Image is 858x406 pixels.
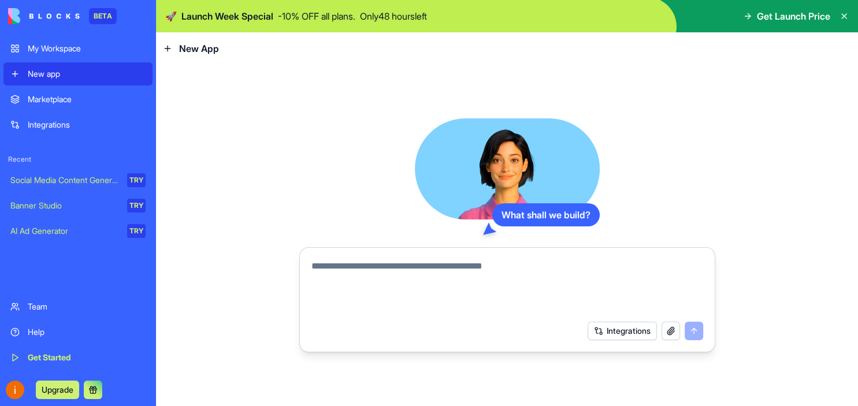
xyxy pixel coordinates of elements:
span: Launch Week Special [181,9,273,23]
a: BETA [8,8,117,24]
a: My Workspace [3,37,153,60]
a: Social Media Content GeneratorTRY [3,169,153,192]
p: - 10 % OFF all plans. [278,9,355,23]
div: My Workspace [28,43,146,54]
span: Recent [3,155,153,164]
div: New app [28,68,146,80]
button: Integrations [588,322,657,340]
a: Upgrade [36,383,79,395]
div: Banner Studio [10,200,119,211]
div: Social Media Content Generator [10,174,119,186]
img: ACg8ocK1CFT3gDhnTDKe1TTnxebmbBtnwaV4KlKs-qNPtMkiFP_Gfg=s96-c [6,381,24,399]
div: TRY [127,224,146,238]
span: New App [179,42,219,55]
p: Only 48 hours left [360,9,427,23]
a: New app [3,62,153,85]
a: Marketplace [3,88,153,111]
div: What shall we build? [492,203,600,226]
div: Marketplace [28,94,146,105]
div: BETA [89,8,117,24]
a: AI Ad GeneratorTRY [3,219,153,243]
div: Integrations [28,119,146,131]
a: Banner StudioTRY [3,194,153,217]
button: Upgrade [36,381,79,399]
a: Get Started [3,346,153,369]
a: Help [3,321,153,344]
span: Get Launch Price [757,9,830,23]
div: TRY [127,173,146,187]
a: Integrations [3,113,153,136]
div: TRY [127,199,146,213]
div: Team [28,301,146,312]
div: AI Ad Generator [10,225,119,237]
div: Help [28,326,146,338]
a: Team [3,295,153,318]
span: 🚀 [165,9,177,23]
div: Get Started [28,352,146,363]
img: logo [8,8,80,24]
